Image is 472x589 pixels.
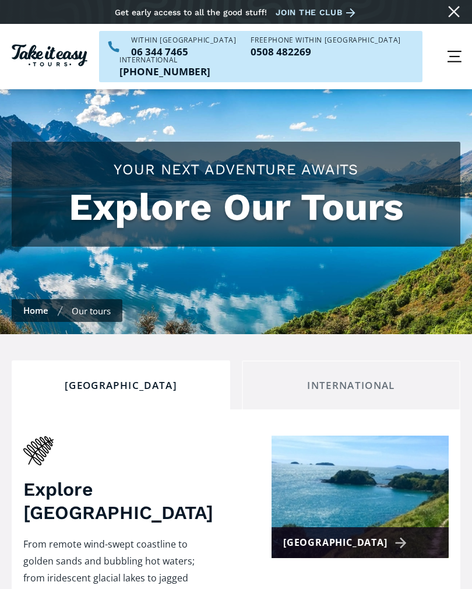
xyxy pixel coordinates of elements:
[437,39,472,74] div: menu
[12,41,87,72] a: Homepage
[23,185,449,229] h1: Explore Our Tours
[131,37,236,44] div: WITHIN [GEOGRAPHIC_DATA]
[23,478,213,524] h3: Explore [GEOGRAPHIC_DATA]
[119,66,210,76] p: [PHONE_NUMBER]
[283,534,411,551] div: [GEOGRAPHIC_DATA]
[12,299,122,322] nav: breadcrumbs
[276,5,360,20] a: Join the club
[119,57,210,64] div: International
[251,47,400,57] a: Call us freephone within NZ on 0508482269
[119,66,210,76] a: Call us outside of NZ on +6463447465
[131,47,236,57] a: Call us within NZ on 063447465
[251,47,400,57] p: 0508 482269
[251,37,400,44] div: Freephone WITHIN [GEOGRAPHIC_DATA]
[252,379,450,392] div: International
[23,159,449,180] h2: Your Next Adventure Awaits
[22,379,220,392] div: [GEOGRAPHIC_DATA]
[23,304,48,316] a: Home
[115,8,267,17] div: Get early access to all the good stuff!
[72,305,111,317] div: Our tours
[12,44,87,66] img: Take it easy Tours logo
[131,47,236,57] p: 06 344 7465
[272,436,449,558] a: [GEOGRAPHIC_DATA]
[445,2,463,21] a: Close message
